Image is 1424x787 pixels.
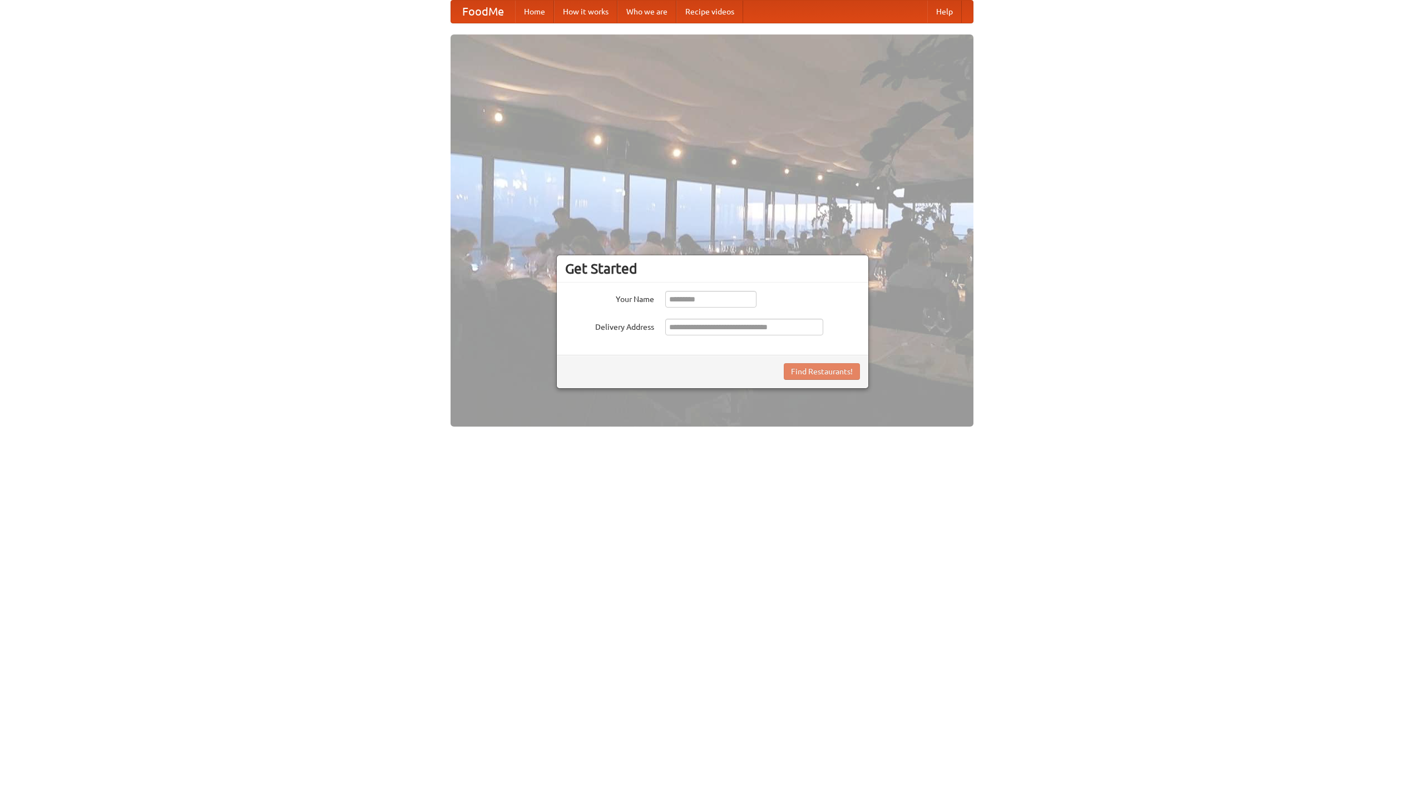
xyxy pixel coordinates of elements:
a: Help [927,1,962,23]
a: FoodMe [451,1,515,23]
a: Recipe videos [676,1,743,23]
a: How it works [554,1,617,23]
h3: Get Started [565,260,860,277]
label: Your Name [565,291,654,305]
button: Find Restaurants! [784,363,860,380]
a: Home [515,1,554,23]
label: Delivery Address [565,319,654,333]
a: Who we are [617,1,676,23]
